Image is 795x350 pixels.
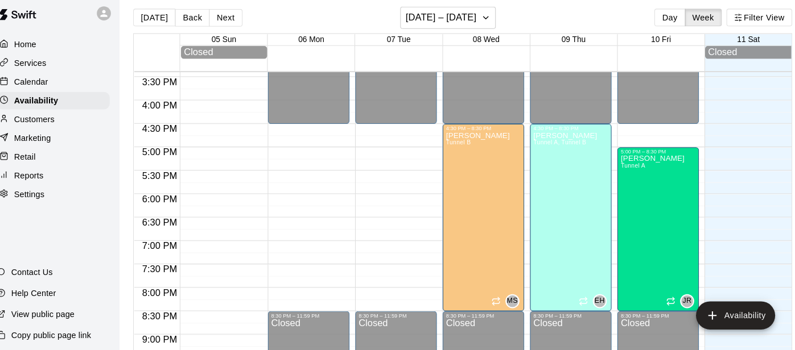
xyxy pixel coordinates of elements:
[718,16,781,33] button: Filter View
[557,41,580,49] button: 09 Thu
[147,82,187,91] span: 3:30 PM
[147,264,187,273] span: 7:30 PM
[615,311,687,316] div: 8:30 PM – 11:59 PM
[587,293,601,306] div: Eric Harpring
[26,45,48,56] p: Home
[215,16,247,33] button: Next
[26,118,65,129] p: Customers
[147,309,187,319] span: 8:30 PM
[9,169,119,186] a: Reports
[648,16,677,33] button: Day
[658,295,668,304] span: Recurring availability
[530,142,581,148] span: Tunnel A, Tunnel B
[504,294,514,305] span: MS
[9,151,119,168] a: Retail
[142,16,183,33] button: [DATE]
[26,154,47,165] p: Retail
[23,266,64,277] p: Contact Us
[672,293,686,306] div: John Rigney
[9,42,119,59] a: Home
[526,127,605,309] div: 4:30 PM – 8:30 PM: Available
[9,115,119,132] a: Customers
[147,286,187,296] span: 8:00 PM
[589,294,599,305] span: EH
[615,152,687,157] div: 5:00 PM – 8:30 PM
[147,218,187,228] span: 6:30 PM
[147,195,187,205] span: 6:00 PM
[147,127,187,137] span: 4:30 PM
[23,327,101,339] p: Copy public page link
[26,63,57,74] p: Services
[388,41,411,49] button: 07 Tue
[530,311,602,316] div: 8:30 PM – 11:59 PM
[9,188,119,205] a: Settings
[445,142,469,148] span: Tunnel B
[26,99,69,111] p: Availability
[442,127,521,309] div: 4:30 PM – 8:30 PM: Available
[471,41,497,49] button: 08 Wed
[147,105,187,114] span: 4:00 PM
[677,16,713,33] button: Week
[445,129,517,135] div: 4:30 PM – 8:30 PM
[147,241,187,251] span: 7:00 PM
[302,41,327,49] button: 06 Mon
[360,311,432,316] div: 8:30 PM – 11:59 PM
[182,16,216,33] button: Back
[401,14,493,35] button: [DATE] – [DATE]
[147,173,187,182] span: 5:30 PM
[26,172,55,184] p: Reports
[445,311,517,316] div: 8:30 PM – 11:59 PM
[147,332,187,341] span: 9:00 PM
[9,133,119,150] a: Marketing
[502,293,516,306] div: Mike Sefton
[644,41,664,49] button: 10 Fri
[275,311,348,316] div: 8:30 PM – 11:59 PM
[23,286,67,298] p: Help Center
[191,53,269,63] div: Closed
[530,129,602,135] div: 4:30 PM – 8:30 PM
[217,41,241,49] button: 05 Sun
[23,307,85,318] p: View public page
[688,300,765,327] button: add
[674,294,683,305] span: JR
[615,165,639,171] span: Tunnel A
[147,150,187,160] span: 5:00 PM
[574,295,583,304] span: Recurring availability
[26,136,62,147] p: Marketing
[611,150,690,309] div: 5:00 PM – 8:30 PM: Available
[9,97,119,114] a: Availability
[26,81,59,93] p: Calendar
[26,190,56,202] p: Settings
[699,53,777,63] div: Closed
[489,295,498,304] span: Recurring availability
[406,16,475,32] h6: [DATE] – [DATE]
[9,60,119,77] a: Services
[9,78,119,95] a: Calendar
[728,41,750,49] button: 11 Sat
